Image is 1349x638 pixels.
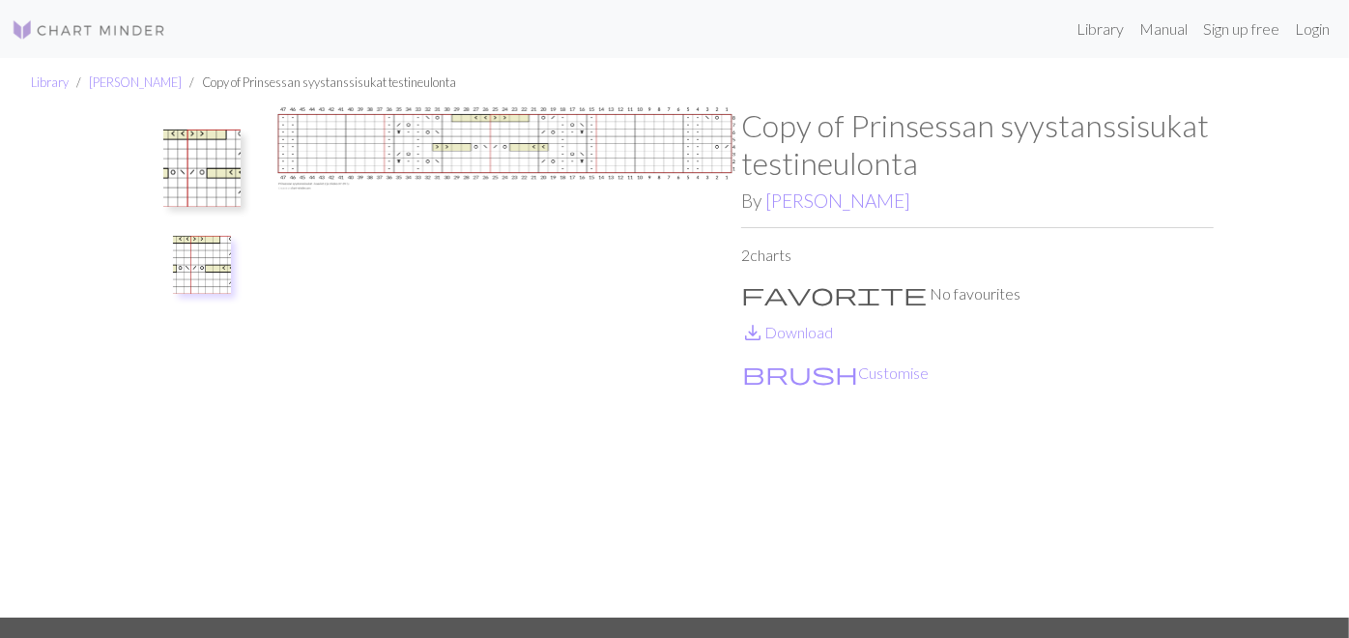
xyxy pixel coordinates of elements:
a: Library [1069,10,1132,48]
p: 2 charts [741,244,1214,267]
img: Prinsessan syystanssisukat koko kerros (sis. kaaviot 2 ja 3) koko 37–39 [163,130,241,207]
i: Customise [742,362,858,385]
li: Copy of Prinsessan syystanssisukat testineulonta [182,73,456,92]
button: CustomiseCustomise [741,361,930,386]
span: brush [742,360,858,387]
span: favorite [741,280,927,307]
p: No favourites [741,282,1214,305]
img: Prinsessan syystanssisukat koko kerros (sis. kaaviot 2 ja 3) koko 40–42 [173,236,231,294]
h1: Copy of Prinsessan syystanssisukat testineulonta [741,107,1214,182]
span: save_alt [741,319,764,346]
i: Favourite [741,282,927,305]
a: Sign up free [1195,10,1287,48]
a: [PERSON_NAME] [89,74,182,90]
img: Logo [12,18,166,42]
i: Download [741,321,764,344]
a: Library [31,74,69,90]
a: [PERSON_NAME] [765,189,910,212]
a: DownloadDownload [741,323,833,341]
h2: By [741,189,1214,212]
a: Login [1287,10,1337,48]
img: Prinsessan syystanssisukat koko kerros (sis. kaaviot 2 ja 3) koko 40–42 [269,107,741,618]
a: Manual [1132,10,1195,48]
